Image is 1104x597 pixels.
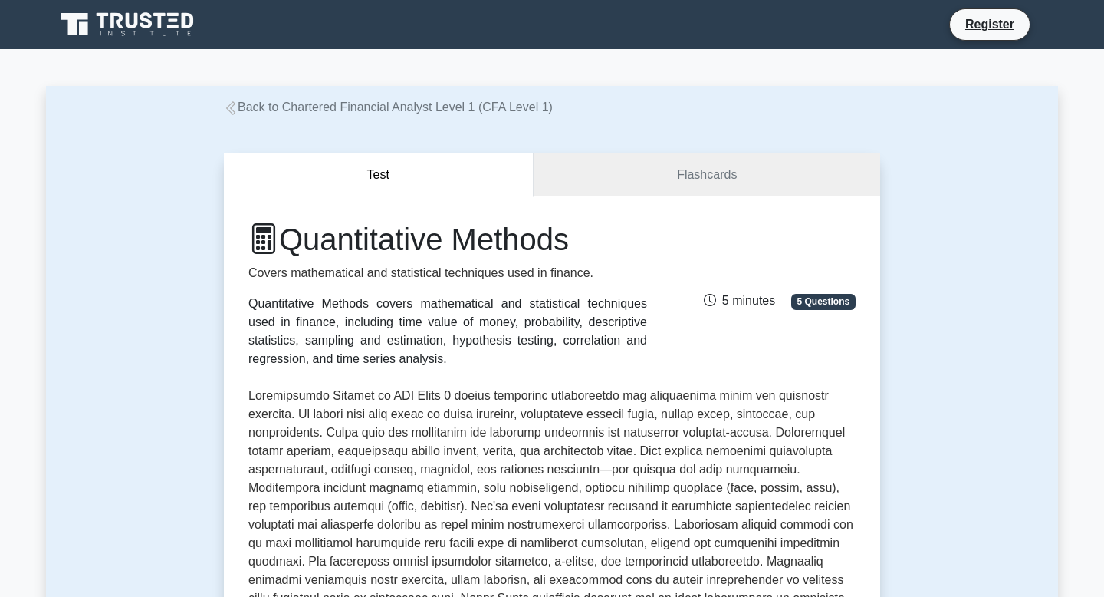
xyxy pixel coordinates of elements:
[534,153,880,197] a: Flashcards
[791,294,856,309] span: 5 Questions
[248,221,647,258] h1: Quantitative Methods
[224,101,553,114] a: Back to Chartered Financial Analyst Level 1 (CFA Level 1)
[956,15,1024,34] a: Register
[248,295,647,368] div: Quantitative Methods covers mathematical and statistical techniques used in finance, including ti...
[248,264,647,282] p: Covers mathematical and statistical techniques used in finance.
[704,294,775,307] span: 5 minutes
[224,153,534,197] button: Test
